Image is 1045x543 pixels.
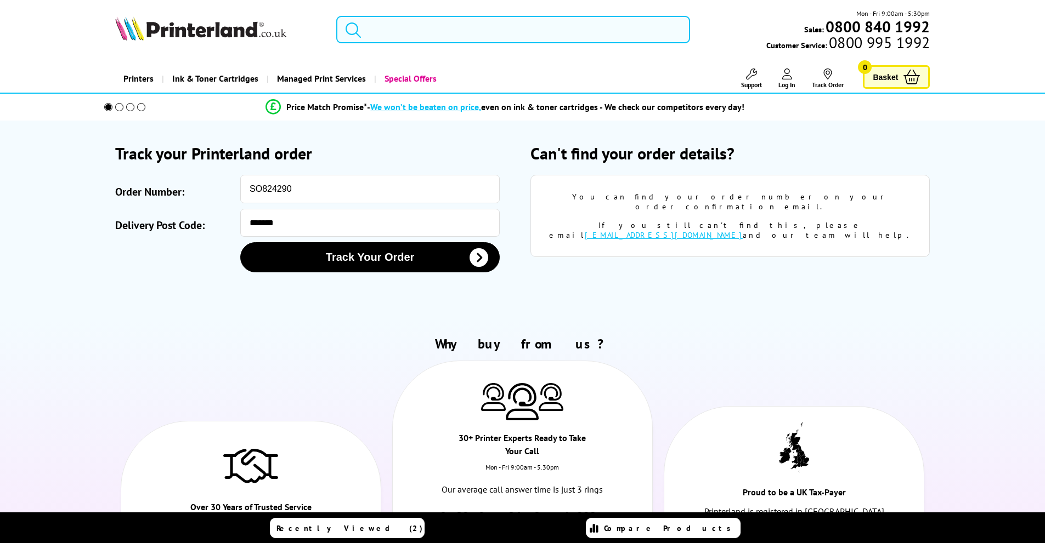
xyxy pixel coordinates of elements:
[858,60,872,74] span: 0
[240,242,500,272] button: Track Your Order
[506,383,539,421] img: Printer Experts
[172,65,258,93] span: Ink & Toner Cartridges
[370,101,481,112] span: We won’t be beaten on price,
[779,422,809,472] img: UK tax payer
[286,101,367,112] span: Price Match Promise*
[856,8,930,19] span: Mon - Fri 9:00am - 5:30pm
[115,65,162,93] a: Printers
[115,180,235,203] label: Order Number:
[778,81,795,89] span: Log In
[240,175,500,203] input: eg: SOA123456 or SO123456
[741,81,762,89] span: Support
[367,101,744,112] div: - even on ink & toner cartridges - We check our competitors every day!
[432,482,613,497] p: Our average call answer time is just 3 rings
[741,68,762,89] a: Support
[804,24,824,35] span: Sales:
[547,192,913,212] div: You can find your order number on your order confirmation email.
[812,68,844,89] a: Track Order
[604,523,737,533] span: Compare Products
[115,214,235,237] label: Delivery Post Code:
[530,142,930,164] h2: Can't find your order details?
[115,16,323,43] a: Printerland Logo
[778,68,795,89] a: Log In
[115,16,286,41] img: Printerland Logo
[162,65,267,93] a: Ink & Toner Cartridges
[873,70,898,84] span: Basket
[547,220,913,240] div: If you still can't find this, please email and our team will help.
[729,485,859,504] div: Proud to be a UK Tax-Payer
[267,65,374,93] a: Managed Print Services
[223,443,278,487] img: Trusted Service
[585,230,743,240] a: [EMAIL_ADDRESS][DOMAIN_NAME]
[826,16,930,37] b: 0800 840 1992
[539,383,563,411] img: Printer Experts
[766,37,930,50] span: Customer Service:
[457,431,588,463] div: 30+ Printer Experts Ready to Take Your Call
[374,65,445,93] a: Special Offers
[824,21,930,32] a: 0800 840 1992
[863,65,930,89] a: Basket 0
[393,463,652,482] div: Mon - Fri 9:00am - 5.30pm
[115,142,515,164] h2: Track your Printerland order
[827,37,930,48] span: 0800 995 1992
[586,518,741,538] a: Compare Products
[186,500,316,519] div: Over 30 Years of Trusted Service
[89,98,922,117] li: modal_Promise
[481,383,506,411] img: Printer Experts
[115,335,930,352] h2: Why buy from us?
[270,518,425,538] a: Recently Viewed (2)
[276,523,423,533] span: Recently Viewed (2)
[439,508,606,525] a: 0800 840 1992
